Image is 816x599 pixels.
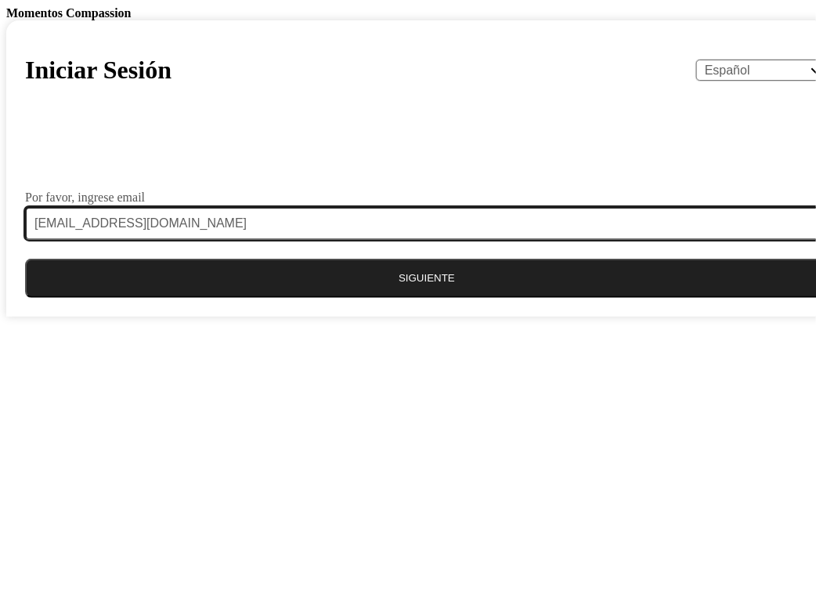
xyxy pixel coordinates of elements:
h1: Iniciar Sesión [25,56,172,85]
b: Momentos Compassion [6,6,132,20]
label: Por favor, ingrese email [25,191,145,204]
